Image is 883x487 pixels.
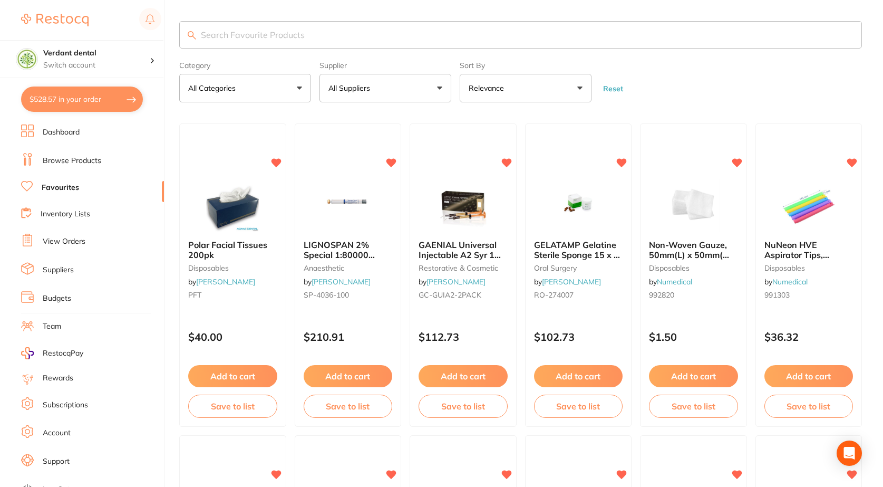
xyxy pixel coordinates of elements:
a: Restocq Logo [21,8,89,32]
p: $36.32 [764,331,853,343]
a: Budgets [43,293,71,304]
img: GAENIAL Universal Injectable A2 Syr 1ml x2 & 20 Disp tips [429,179,497,232]
button: Save to list [304,395,393,418]
button: Add to cart [534,365,623,387]
div: Open Intercom Messenger [837,441,862,466]
b: NuNeon HVE Aspirator Tips, Assorted [764,240,853,260]
p: $112.73 [419,331,508,343]
button: Save to list [188,395,277,418]
button: Add to cart [764,365,853,387]
p: All Categories [188,83,240,93]
label: Sort By [460,61,591,70]
span: LIGNOSPAN 2% Special 1:80000 [MEDICAL_DATA] 2.2ml 2xBox 50 Blue [304,240,386,279]
a: View Orders [43,236,85,247]
small: anaesthetic [304,264,393,272]
button: All Categories [179,74,311,102]
button: Add to cart [649,365,738,387]
a: Numedical [657,277,692,287]
a: Account [43,428,71,438]
b: GAENIAL Universal Injectable A2 Syr 1ml x2 & 20 Disp tips [419,240,508,260]
span: 991303 [764,290,790,300]
b: Non-Woven Gauze, 50mm(L) x 50mm(W), 40gm Weight, 200pcs/pack [649,240,738,260]
a: Team [43,321,61,332]
a: Rewards [43,373,73,384]
a: RestocqPay [21,347,83,359]
span: NuNeon HVE Aspirator Tips, Assorted [764,240,829,270]
p: $102.73 [534,331,623,343]
p: Switch account [43,60,150,71]
a: Browse Products [43,156,101,166]
label: Supplier [319,61,451,70]
span: RO-274007 [534,290,574,300]
span: GC-GUIA2-2PACK [419,290,481,300]
button: Add to cart [419,365,508,387]
span: by [304,277,371,287]
button: Save to list [534,395,623,418]
span: by [419,277,486,287]
a: Subscriptions [43,400,88,410]
p: $1.50 [649,331,738,343]
span: by [534,277,601,287]
button: Save to list [419,395,508,418]
p: All Suppliers [328,83,374,93]
a: Inventory Lists [41,209,90,219]
span: PFT [188,290,201,300]
small: disposables [649,264,738,272]
b: Polar Facial Tissues 200pk [188,240,277,260]
span: 992820 [649,290,674,300]
small: oral surgery [534,264,623,272]
span: Polar Facial Tissues 200pk [188,240,267,260]
small: disposables [188,264,277,272]
img: Restocq Logo [21,14,89,26]
span: GELATAMP Gelatine Sterile Sponge 15 x 7 x 7mm Tub of 50 [534,240,620,270]
p: $40.00 [188,331,277,343]
a: [PERSON_NAME] [312,277,371,287]
button: All Suppliers [319,74,451,102]
span: SP-4036-100 [304,290,349,300]
span: GAENIAL Universal Injectable A2 Syr 1ml x2 & 20 Disp tips [419,240,504,270]
a: Favourites [42,183,79,193]
small: restorative & cosmetic [419,264,508,272]
span: by [649,277,692,287]
button: Add to cart [304,365,393,387]
a: Dashboard [43,127,80,138]
p: Relevance [469,83,508,93]
a: Support [43,456,70,467]
a: [PERSON_NAME] [426,277,486,287]
label: Category [179,61,311,70]
a: Numedical [772,277,808,287]
button: Save to list [649,395,738,418]
a: [PERSON_NAME] [542,277,601,287]
img: NuNeon HVE Aspirator Tips, Assorted [774,179,843,232]
button: Reset [600,84,626,93]
a: [PERSON_NAME] [196,277,255,287]
h4: Verdant dental [43,48,150,59]
button: Add to cart [188,365,277,387]
button: Save to list [764,395,853,418]
button: $528.57 in your order [21,87,143,112]
p: $210.91 [304,331,393,343]
b: LIGNOSPAN 2% Special 1:80000 adrenalin 2.2ml 2xBox 50 Blue [304,240,393,260]
button: Relevance [460,74,591,102]
span: by [188,277,255,287]
img: LIGNOSPAN 2% Special 1:80000 adrenalin 2.2ml 2xBox 50 Blue [314,179,382,232]
span: RestocqPay [43,348,83,359]
img: Polar Facial Tissues 200pk [198,179,267,232]
input: Search Favourite Products [179,21,862,49]
img: Verdant dental [16,49,37,70]
b: GELATAMP Gelatine Sterile Sponge 15 x 7 x 7mm Tub of 50 [534,240,623,260]
span: by [764,277,808,287]
img: GELATAMP Gelatine Sterile Sponge 15 x 7 x 7mm Tub of 50 [544,179,613,232]
span: Non-Woven Gauze, 50mm(L) x 50mm(W), 40gm Weight, 200pcs/pack [649,240,738,279]
img: RestocqPay [21,347,34,359]
a: Suppliers [43,265,74,275]
img: Non-Woven Gauze, 50mm(L) x 50mm(W), 40gm Weight, 200pcs/pack [659,179,727,232]
small: disposables [764,264,853,272]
